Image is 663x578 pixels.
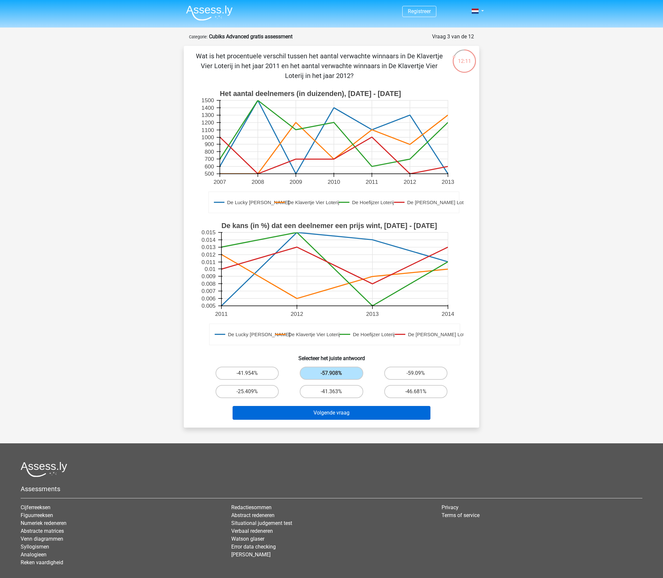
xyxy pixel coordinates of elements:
a: Privacy [442,504,459,511]
a: Numeriek redeneren [21,520,66,526]
text: 0.008 [201,280,216,287]
text: 500 [205,171,214,177]
text: 0.009 [201,273,216,279]
div: 12:11 [452,49,477,65]
text: 2011 [215,311,228,317]
p: Wat is het procentuele verschil tussen het aantal verwachte winnaars in De Klavertje Vier Loterij... [194,51,444,81]
img: Assessly [186,5,233,21]
text: 0.012 [201,251,216,258]
a: Cijferreeksen [21,504,50,511]
a: Terms of service [442,512,480,518]
a: Syllogismen [21,544,49,550]
a: Error data checking [231,544,276,550]
text: 0.014 [201,237,216,243]
a: Analogieen [21,551,47,558]
text: De Lucky [PERSON_NAME] [228,332,290,337]
text: De Hoefijzer Loterij [353,332,395,337]
a: [PERSON_NAME] [231,551,271,558]
text: 600 [205,163,214,170]
label: -59.09% [384,367,447,380]
text: 1100 [201,127,214,133]
a: Reken vaardigheid [21,559,63,566]
text: De Hoefijzer Loterij [352,200,394,205]
a: Watson glaser [231,536,264,542]
a: Abstracte matrices [21,528,64,534]
text: 2011 [366,179,378,185]
text: 0.011 [201,259,216,265]
a: Registreer [408,8,431,14]
a: Situational judgement test [231,520,292,526]
strong: Cubiks Advanced gratis assessment [209,33,293,40]
text: 1400 [201,105,214,111]
text: 0.015 [201,229,216,236]
text: De Lucky [PERSON_NAME] [227,200,289,205]
text: 1200 [201,119,214,126]
text: 1300 [201,112,214,119]
text: 0.007 [201,288,216,294]
text: 0.005 [201,303,216,309]
text: 2014 [442,311,454,317]
text: De kans (in %) dat een deelnemer een prijs wint, [DATE] - [DATE] [221,222,437,230]
text: 2009 [290,179,302,185]
text: De [PERSON_NAME] Loterij [408,332,471,337]
text: 0.006 [201,295,216,302]
text: 2012 [291,311,303,317]
text: 800 [205,148,214,155]
label: -25.409% [216,385,279,398]
button: Volgende vraag [233,406,431,420]
text: 900 [205,141,214,147]
div: Vraag 3 van de 12 [432,33,474,41]
text: 2012 [404,179,416,185]
label: -46.681% [384,385,447,398]
text: 1000 [201,134,214,141]
img: Assessly logo [21,462,67,477]
a: Abstract redeneren [231,512,275,518]
h6: Selecteer het juiste antwoord [194,350,469,361]
label: -41.954% [216,367,279,380]
text: 2008 [252,179,264,185]
text: 2010 [328,179,340,185]
text: 1500 [201,97,214,104]
a: Redactiesommen [231,504,272,511]
text: 700 [205,156,214,162]
text: De Klavertje Vier Loterij [288,332,340,337]
text: 0.013 [201,244,216,251]
text: 2013 [366,311,379,317]
small: Categorie: [189,34,208,39]
text: De Klavertje Vier Loterij [288,200,339,205]
a: Figuurreeksen [21,512,53,518]
a: Venn diagrammen [21,536,63,542]
label: -41.363% [300,385,363,398]
text: Het aantal deelnemers (in duizenden), [DATE] - [DATE] [220,90,401,98]
text: 2013 [442,179,454,185]
text: 0.01 [205,266,216,272]
text: 2007 [214,179,226,185]
text: De [PERSON_NAME] Loterij [407,200,470,205]
a: Verbaal redeneren [231,528,273,534]
label: -57.908% [300,367,363,380]
h5: Assessments [21,485,642,493]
